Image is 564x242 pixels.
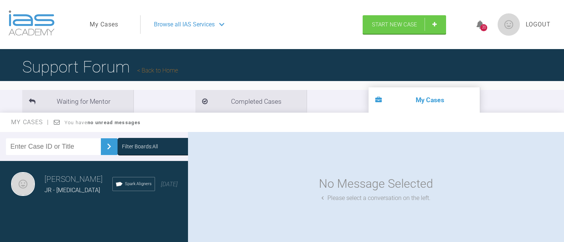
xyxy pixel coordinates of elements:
[369,87,480,113] li: My Cases
[65,120,141,125] span: You have
[22,90,133,113] li: Waiting for Mentor
[125,181,152,187] span: Spark Aligners
[9,10,55,36] img: logo-light.3e3ef733.png
[321,193,431,203] div: Please select a conversation on the left.
[11,172,35,196] img: Katie McKay
[122,142,158,151] div: Filter Boards: All
[6,138,101,155] input: Enter Case ID or Title
[480,24,487,31] div: 20
[44,187,100,194] span: JR - [MEDICAL_DATA]
[88,120,141,125] strong: no unread messages
[11,119,49,126] span: My Cases
[526,20,551,29] a: Logout
[363,15,446,34] a: Start New Case
[44,173,112,186] h3: [PERSON_NAME]
[22,54,178,80] h1: Support Forum
[372,21,417,28] span: Start New Case
[195,90,307,113] li: Completed Cases
[154,20,215,29] span: Browse all IAS Services
[498,13,520,36] img: profile.png
[103,141,115,152] img: chevronRight.28bd32b0.svg
[90,20,118,29] a: My Cases
[137,67,178,74] a: Back to Home
[319,174,433,193] div: No Message Selected
[161,181,178,188] span: [DATE]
